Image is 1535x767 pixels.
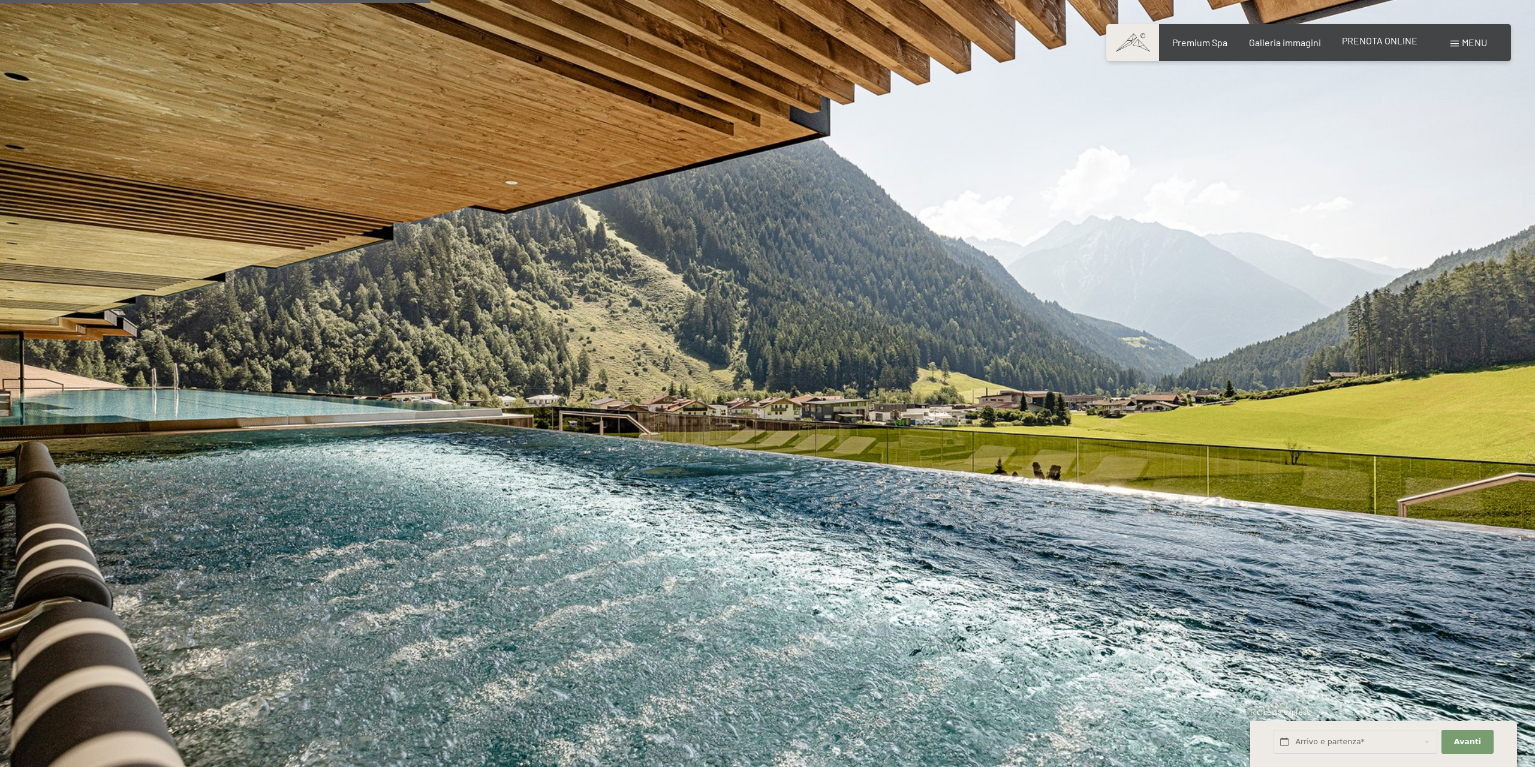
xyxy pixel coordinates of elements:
[1250,707,1310,717] span: Richiesta express
[1454,736,1481,747] span: Avanti
[1249,37,1321,48] a: Galleria immagini
[1441,730,1493,754] button: Avanti
[1172,37,1227,48] a: Premium Spa
[1462,37,1487,48] span: Menu
[1342,35,1417,46] a: PRENOTA ONLINE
